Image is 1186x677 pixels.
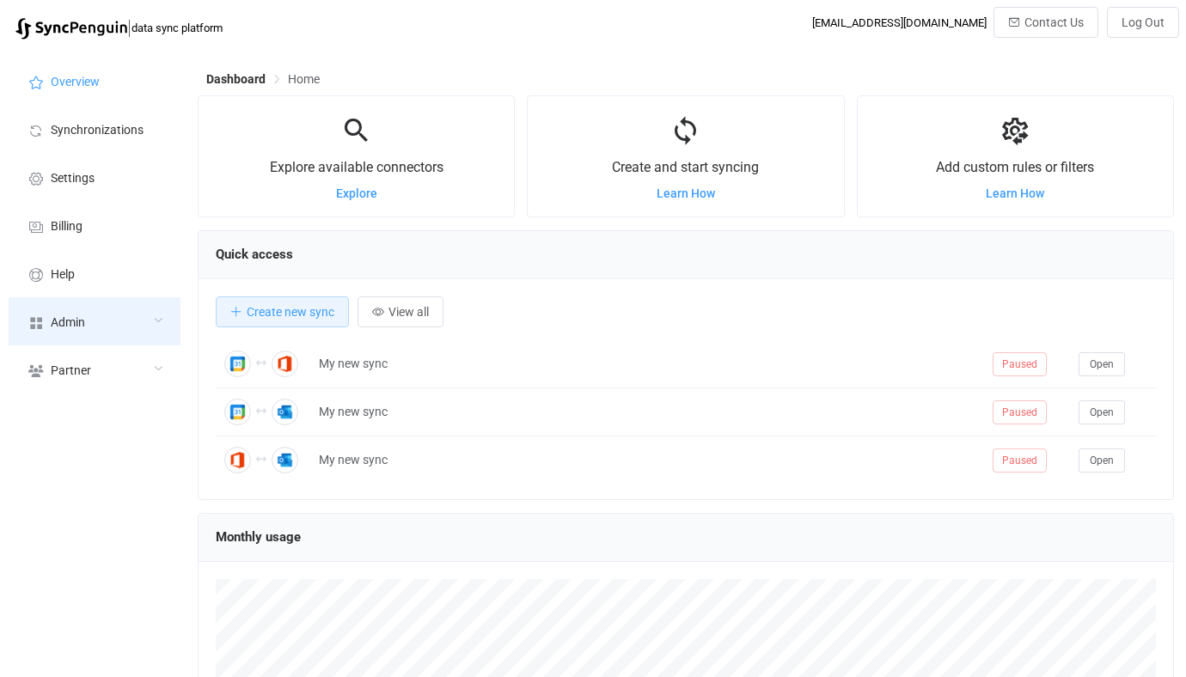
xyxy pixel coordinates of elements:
[216,529,301,545] span: Monthly usage
[936,159,1094,175] span: Add custom rules or filters
[9,105,180,153] a: Synchronizations
[388,305,429,319] span: View all
[9,57,180,105] a: Overview
[1024,15,1084,29] span: Contact Us
[51,124,144,137] span: Synchronizations
[51,316,85,330] span: Admin
[216,296,349,327] button: Create new sync
[358,296,443,327] button: View all
[993,7,1098,38] button: Contact Us
[51,76,100,89] span: Overview
[51,172,95,186] span: Settings
[288,72,320,86] span: Home
[206,73,320,85] div: Breadcrumb
[9,201,180,249] a: Billing
[51,364,91,378] span: Partner
[986,186,1044,200] a: Learn How
[336,186,377,200] a: Explore
[247,305,334,319] span: Create new sync
[612,159,759,175] span: Create and start syncing
[131,21,223,34] span: data sync platform
[15,15,223,40] a: |data sync platform
[1122,15,1165,29] span: Log Out
[1107,7,1179,38] button: Log Out
[127,15,131,40] span: |
[206,72,266,86] span: Dashboard
[9,249,180,297] a: Help
[15,18,127,40] img: syncpenguin.svg
[9,153,180,201] a: Settings
[812,16,987,29] div: [EMAIL_ADDRESS][DOMAIN_NAME]
[657,186,715,200] a: Learn How
[51,268,75,282] span: Help
[51,220,83,234] span: Billing
[270,159,443,175] span: Explore available connectors
[216,247,293,262] span: Quick access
